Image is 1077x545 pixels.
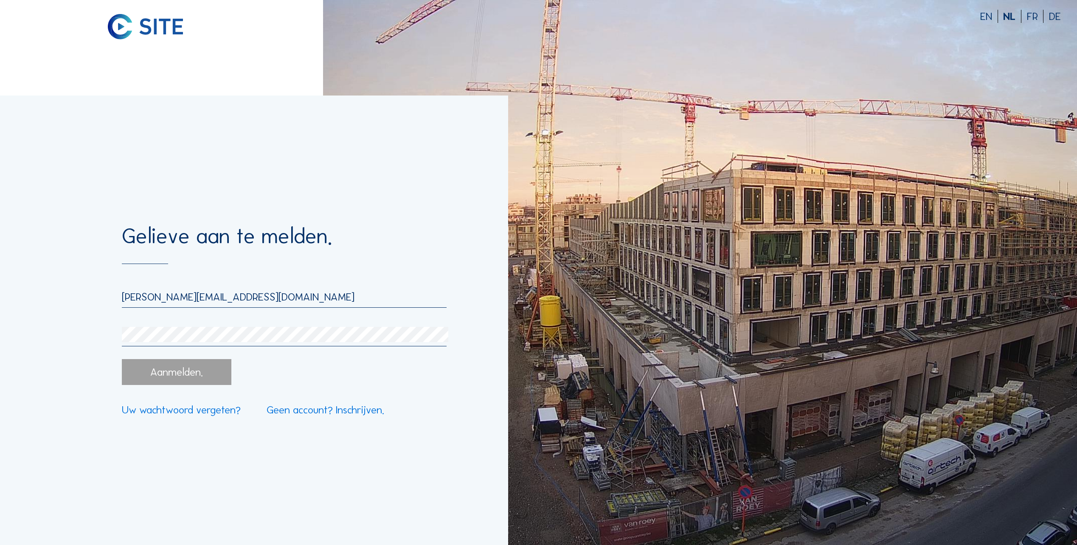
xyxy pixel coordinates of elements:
img: C-SITE logo [108,14,183,39]
input: E-mail [122,290,447,303]
div: DE [1049,11,1061,22]
a: Uw wachtwoord vergeten? [122,405,241,415]
a: Geen account? Inschrijven. [267,405,384,415]
div: EN [980,11,998,22]
div: FR [1027,11,1044,22]
div: Gelieve aan te melden. [122,225,447,264]
div: NL [1003,11,1021,22]
div: Aanmelden. [122,359,232,385]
